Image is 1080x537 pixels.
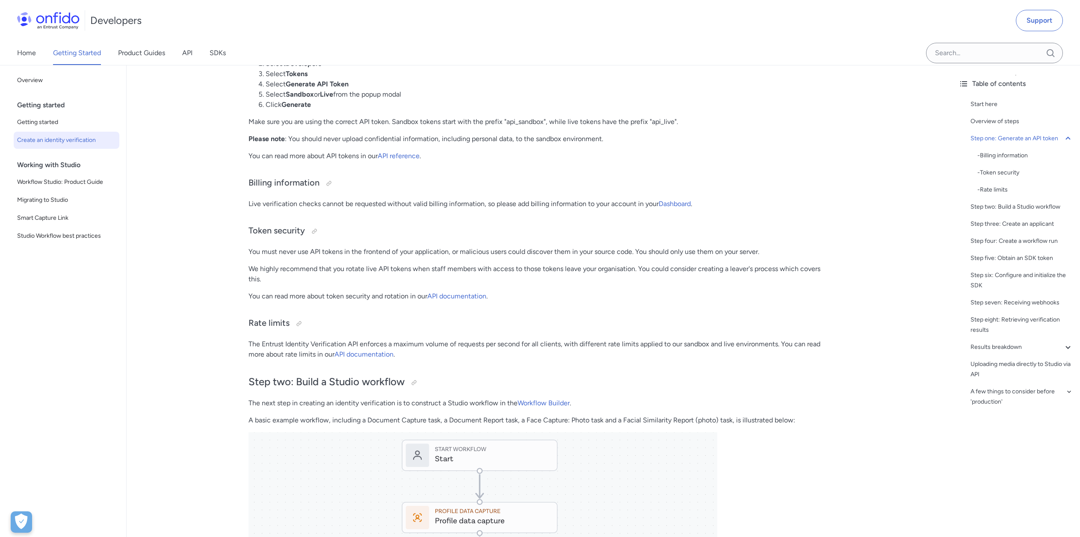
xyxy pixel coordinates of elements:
a: Step eight: Retrieving verification results [971,315,1073,335]
a: API documentation [427,292,486,300]
a: Getting started [14,114,119,131]
a: Step five: Obtain an SDK token [971,253,1073,263]
h1: Developers [90,14,142,27]
div: Cookie Preferences [11,511,32,533]
a: Migrating to Studio [14,192,119,209]
a: Step seven: Receiving webhooks [971,298,1073,308]
li: Select or from the popup modal [266,89,830,100]
span: Getting started [17,117,116,127]
strong: Please note [249,135,285,143]
span: Create an identity verification [17,135,116,145]
a: SDKs [210,41,226,65]
li: Click [266,100,830,110]
span: Migrating to Studio [17,195,116,205]
a: Studio Workflow best practices [14,227,119,245]
h3: Token security [249,224,830,238]
a: API reference [378,152,420,160]
div: Getting started [17,97,123,114]
strong: Tokens [286,70,308,78]
p: The Entrust Identity Verification API enforces a maximum volume of requests per second for all cl... [249,339,830,360]
a: Step six: Configure and initialize the SDK [971,270,1073,291]
span: Overview [17,75,116,86]
a: Home [17,41,36,65]
a: Product Guides [118,41,165,65]
h3: Rate limits [249,317,830,330]
span: Smart Capture Link [17,213,116,223]
p: You must never use API tokens in the frontend of your application, or malicious users could disco... [249,247,830,257]
strong: Sandbox [286,90,314,98]
a: Getting Started [53,41,101,65]
a: Dashboard [659,200,691,208]
a: Create an identity verification [14,132,119,149]
p: : You should never upload confidential information, including personal data, to the sandbox envir... [249,134,830,144]
a: -Billing information [977,150,1073,161]
a: Smart Capture Link [14,209,119,227]
li: Select [266,79,830,89]
a: Step one: Generate an API token [971,133,1073,144]
a: Workflow Studio: Product Guide [14,174,119,191]
a: Step two: Build a Studio workflow [971,202,1073,212]
h2: Step two: Build a Studio workflow [249,375,830,389]
div: Working with Studio [17,156,123,174]
a: -Token security [977,168,1073,178]
li: Select [266,69,830,79]
strong: Generate [281,100,311,109]
p: A basic example workflow, including a Document Capture task, a Document Report task, a Face Captu... [249,415,830,425]
button: Open Preferences [11,511,32,533]
a: Step three: Create an applicant [971,219,1073,229]
strong: Generate API Token [286,80,349,88]
p: You can read more about token security and rotation in our . [249,291,830,301]
p: Make sure you are using the correct API token. Sandbox tokens start with the prefix "api_sandbox"... [249,117,830,127]
p: We highly recommend that you rotate live API tokens when staff members with access to those token... [249,264,830,284]
div: Table of contents [959,79,1073,89]
a: -Rate limits [977,185,1073,195]
p: Live verification checks cannot be requested without valid billing information, so please add bil... [249,199,830,209]
p: You can read more about API tokens in our . [249,151,830,161]
a: Step four: Create a workflow run [971,236,1073,246]
span: Studio Workflow best practices [17,231,116,241]
a: API [182,41,192,65]
a: A few things to consider before 'production' [971,387,1073,407]
a: Support [1016,10,1063,31]
h3: Billing information [249,177,830,190]
div: - Token security [977,168,1073,178]
a: Results breakdown [971,342,1073,352]
a: Overview of steps [971,116,1073,127]
span: Workflow Studio: Product Guide [17,177,116,187]
input: Onfido search input field [926,43,1063,63]
p: The next step in creating an identity verification is to construct a Studio workflow in the . [249,398,830,408]
a: Start here [971,99,1073,109]
a: Workflow Builder [518,399,570,407]
a: Uploading media directly to Studio via API [971,359,1073,380]
img: Onfido Logo [17,12,80,29]
div: - Rate limits [977,185,1073,195]
div: - Billing information [977,150,1073,161]
a: API documentation [334,350,394,358]
strong: Live [320,90,333,98]
a: Overview [14,72,119,89]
